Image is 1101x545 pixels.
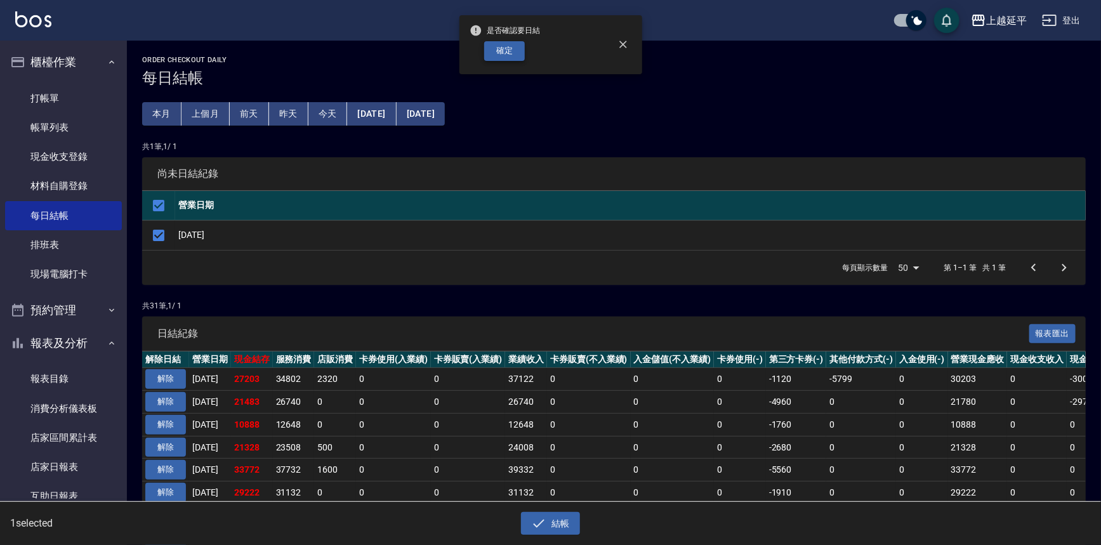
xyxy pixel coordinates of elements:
td: 0 [1007,368,1067,391]
button: 解除 [145,392,186,412]
img: Logo [15,11,51,27]
td: 0 [1007,391,1067,414]
th: 營業日期 [189,351,231,368]
td: [DATE] [189,391,231,414]
td: [DATE] [189,482,231,504]
button: 解除 [145,483,186,502]
td: 31132 [505,482,547,504]
td: 2320 [314,368,356,391]
td: 0 [314,482,356,504]
td: 10888 [231,413,273,436]
th: 第三方卡券(-) [766,351,827,368]
button: 本月 [142,102,181,126]
td: 0 [631,368,715,391]
span: 日結紀錄 [157,327,1029,340]
th: 現金結存 [231,351,273,368]
td: 21328 [948,436,1008,459]
td: 29222 [231,482,273,504]
td: 0 [547,436,631,459]
button: 上個月 [181,102,230,126]
td: 27203 [231,368,273,391]
button: 確定 [484,41,525,61]
td: 33772 [948,459,1008,482]
td: 29222 [948,482,1008,504]
td: 0 [356,368,431,391]
td: 0 [547,482,631,504]
td: 0 [1007,436,1067,459]
a: 現場電腦打卡 [5,259,122,289]
th: 營業日期 [175,191,1086,221]
h6: 1 selected [10,515,273,531]
td: 0 [314,413,356,436]
th: 現金收支收入 [1007,351,1067,368]
td: 0 [547,459,631,482]
td: 0 [826,459,896,482]
td: 0 [714,413,766,436]
button: 解除 [145,460,186,480]
span: 尚未日結紀錄 [157,167,1071,180]
td: 37732 [273,459,315,482]
td: 24008 [505,436,547,459]
td: 0 [431,482,506,504]
td: 500 [314,436,356,459]
td: 0 [714,436,766,459]
td: 0 [431,391,506,414]
a: 每日結帳 [5,201,122,230]
td: 0 [431,413,506,436]
td: 31132 [273,482,315,504]
td: [DATE] [189,436,231,459]
a: 排班表 [5,230,122,259]
button: 昨天 [269,102,308,126]
td: 0 [431,368,506,391]
td: 0 [356,391,431,414]
td: 0 [356,459,431,482]
button: 上越延平 [966,8,1032,34]
h2: Order checkout daily [142,56,1086,64]
span: 是否確認要日結 [470,24,541,37]
button: 登出 [1037,9,1086,32]
button: 解除 [145,369,186,389]
button: [DATE] [397,102,445,126]
th: 店販消費 [314,351,356,368]
td: 0 [547,391,631,414]
td: 0 [314,391,356,414]
a: 報表目錄 [5,364,122,393]
td: 0 [1007,482,1067,504]
td: -1910 [766,482,827,504]
a: 現金收支登錄 [5,142,122,171]
th: 卡券使用(入業績) [356,351,431,368]
td: 30203 [948,368,1008,391]
td: 26740 [505,391,547,414]
div: 上越延平 [986,13,1027,29]
button: 今天 [308,102,348,126]
td: 0 [826,391,896,414]
td: 0 [826,482,896,504]
td: 0 [356,413,431,436]
td: 0 [631,482,715,504]
td: 0 [631,413,715,436]
td: 0 [431,459,506,482]
th: 解除日結 [142,351,189,368]
h3: 每日結帳 [142,69,1086,87]
td: 10888 [948,413,1008,436]
button: 解除 [145,438,186,457]
th: 入金使用(-) [896,351,948,368]
td: -1760 [766,413,827,436]
a: 店家日報表 [5,452,122,482]
a: 報表匯出 [1029,327,1076,339]
p: 共 1 筆, 1 / 1 [142,141,1086,152]
td: 39332 [505,459,547,482]
button: 解除 [145,415,186,435]
td: 0 [826,436,896,459]
a: 打帳單 [5,84,122,113]
td: 0 [631,436,715,459]
td: 0 [714,368,766,391]
td: 0 [356,482,431,504]
td: 0 [631,391,715,414]
button: 預約管理 [5,294,122,327]
td: 0 [896,459,948,482]
td: 34802 [273,368,315,391]
td: 0 [1007,459,1067,482]
td: [DATE] [189,413,231,436]
td: 0 [896,391,948,414]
